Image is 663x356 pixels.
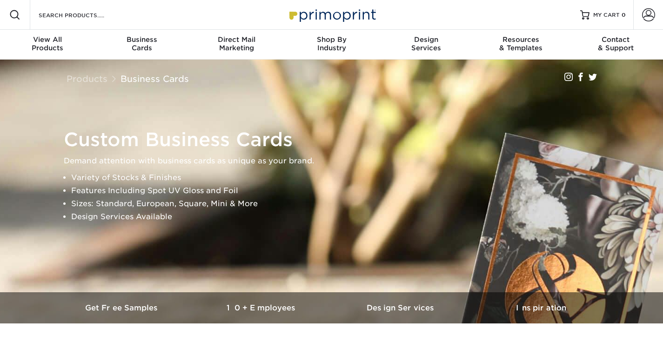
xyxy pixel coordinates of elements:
[121,74,189,84] a: Business Cards
[471,292,611,323] a: Inspiration
[67,74,107,84] a: Products
[53,303,192,312] h3: Get Free Samples
[474,35,569,44] span: Resources
[71,210,608,223] li: Design Services Available
[192,303,332,312] h3: 10+ Employees
[64,154,608,168] p: Demand attention with business cards as unique as your brand.
[593,11,620,19] span: MY CART
[568,35,663,52] div: & Support
[471,303,611,312] h3: Inspiration
[192,292,332,323] a: 10+ Employees
[71,197,608,210] li: Sizes: Standard, European, Square, Mini & More
[622,12,626,18] span: 0
[284,35,379,44] span: Shop By
[474,35,569,52] div: & Templates
[332,303,471,312] h3: Design Services
[379,35,474,44] span: Design
[285,5,378,25] img: Primoprint
[189,35,284,44] span: Direct Mail
[64,128,608,151] h1: Custom Business Cards
[95,35,190,44] span: Business
[189,35,284,52] div: Marketing
[95,30,190,60] a: BusinessCards
[568,35,663,44] span: Contact
[284,30,379,60] a: Shop ByIndustry
[474,30,569,60] a: Resources& Templates
[284,35,379,52] div: Industry
[568,30,663,60] a: Contact& Support
[71,171,608,184] li: Variety of Stocks & Finishes
[95,35,190,52] div: Cards
[379,35,474,52] div: Services
[38,9,128,20] input: SEARCH PRODUCTS.....
[332,292,471,323] a: Design Services
[71,184,608,197] li: Features Including Spot UV Gloss and Foil
[53,292,192,323] a: Get Free Samples
[189,30,284,60] a: Direct MailMarketing
[379,30,474,60] a: DesignServices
